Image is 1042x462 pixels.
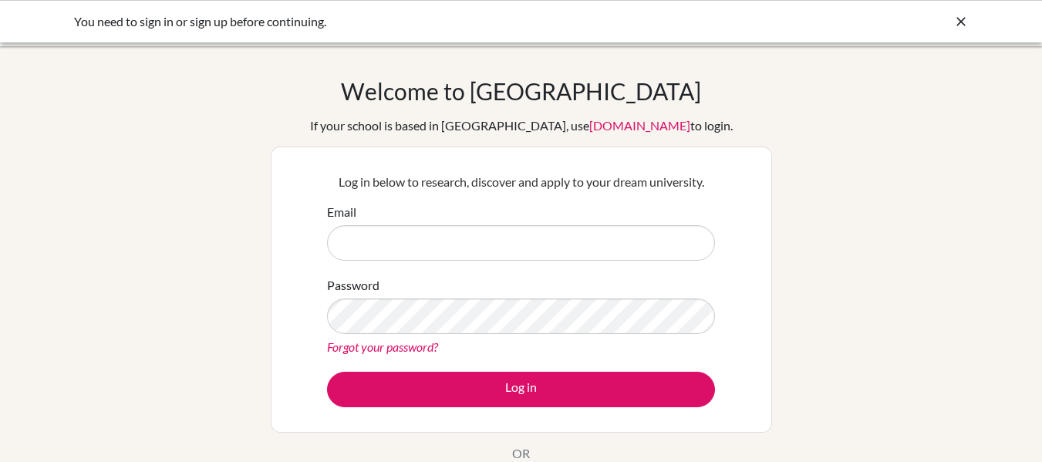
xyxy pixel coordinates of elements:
[327,276,379,295] label: Password
[310,116,733,135] div: If your school is based in [GEOGRAPHIC_DATA], use to login.
[327,203,356,221] label: Email
[74,12,737,31] div: You need to sign in or sign up before continuing.
[327,339,438,354] a: Forgot your password?
[327,372,715,407] button: Log in
[589,118,690,133] a: [DOMAIN_NAME]
[341,77,701,105] h1: Welcome to [GEOGRAPHIC_DATA]
[327,173,715,191] p: Log in below to research, discover and apply to your dream university.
